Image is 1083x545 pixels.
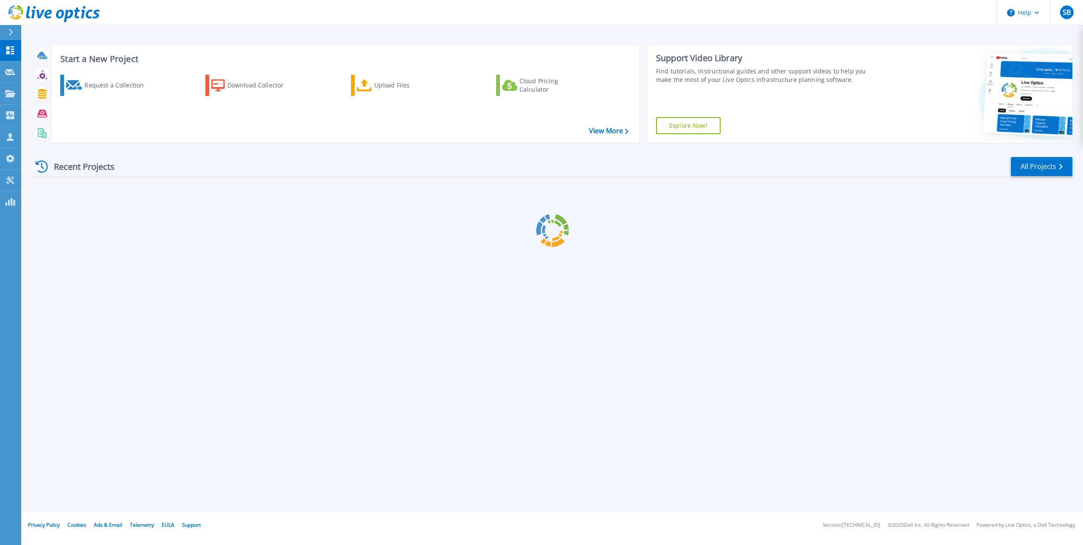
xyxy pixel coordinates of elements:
div: Support Video Library [656,53,875,64]
a: Privacy Policy [28,521,60,528]
div: Upload Files [374,77,442,94]
div: Cloud Pricing Calculator [519,77,587,94]
a: All Projects [1011,157,1072,176]
a: Upload Files [351,75,446,96]
a: Support [182,521,201,528]
a: Request a Collection [60,75,155,96]
div: Download Collector [227,77,295,94]
a: Explore Now! [656,117,721,134]
li: © 2025 Dell Inc. All Rights Reserved [888,523,969,528]
li: Version: [TECHNICAL_ID] [823,523,880,528]
a: Ads & Email [94,521,122,528]
a: Cloud Pricing Calculator [496,75,591,96]
span: SB [1063,9,1071,16]
div: Find tutorials, instructional guides and other support videos to help you make the most of your L... [656,67,875,84]
a: Download Collector [205,75,300,96]
a: Telemetry [130,521,154,528]
div: Request a Collection [84,77,152,94]
div: Recent Projects [33,156,126,177]
h3: Start a New Project [60,54,628,64]
a: Cookies [67,521,86,528]
li: Powered by Live Optics, a Dell Technology [976,523,1075,528]
a: EULA [162,521,174,528]
a: View More [589,127,628,135]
